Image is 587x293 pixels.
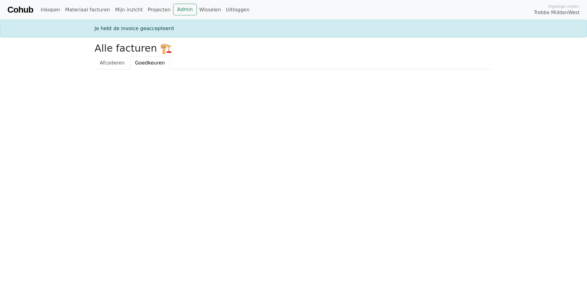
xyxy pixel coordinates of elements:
[130,57,170,69] a: Goedkeuren
[95,57,130,69] a: Afcoderen
[63,4,113,16] a: Materiaal facturen
[548,3,580,9] span: Ingelogd onder:
[224,4,252,16] a: Uitloggen
[135,60,165,66] span: Goedkeuren
[100,60,125,66] span: Afcoderen
[95,42,492,54] h2: Alle facturen 🏗️
[91,25,496,32] div: Je hebt de invoice geaccepteerd
[145,4,173,16] a: Projecten
[534,9,580,16] span: Trebbe MiddenWest
[173,4,197,15] a: Admin
[38,4,62,16] a: Inkopen
[113,4,146,16] a: Mijn inzicht
[7,2,33,17] a: Cohub
[197,4,224,16] a: Wisselen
